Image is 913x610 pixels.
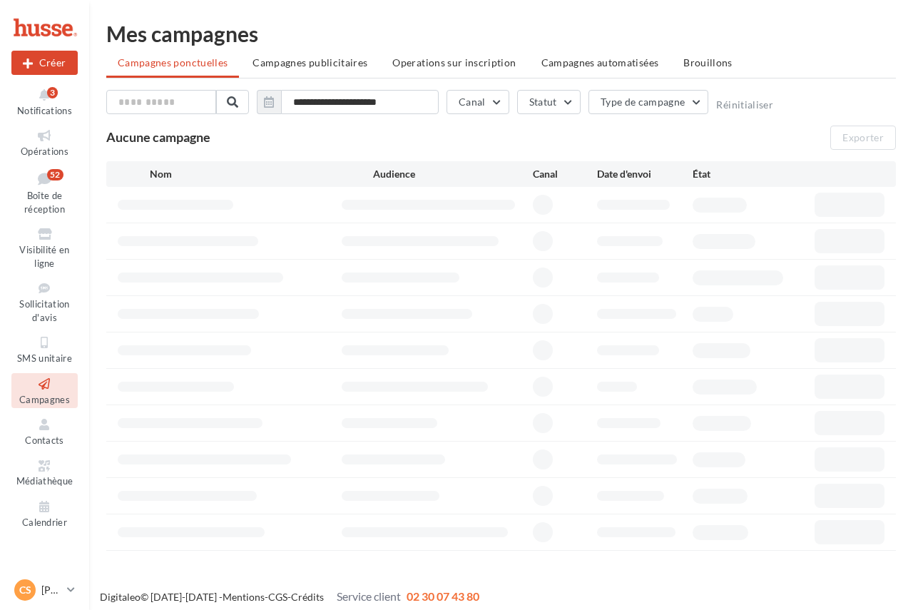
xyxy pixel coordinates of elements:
button: Canal [447,90,509,114]
a: CS [PERSON_NAME] [11,576,78,604]
span: Contacts [25,434,64,446]
div: Nom [150,167,374,181]
button: Créer [11,51,78,75]
span: Campagnes publicitaires [253,56,367,68]
div: 3 [47,87,58,98]
span: Sollicitation d'avis [19,298,69,323]
span: Médiathèque [16,476,73,487]
div: Mes campagnes [106,23,896,44]
p: [PERSON_NAME] [41,583,61,597]
a: Sollicitation d'avis [11,278,78,326]
span: Brouillons [683,56,733,68]
a: Mentions [223,591,265,603]
span: SMS unitaire [17,352,72,364]
button: Type de campagne [588,90,709,114]
span: Opérations [21,146,68,157]
span: CS [19,583,31,597]
a: Opérations [11,125,78,160]
span: Boîte de réception [24,190,65,215]
a: Boîte de réception52 [11,166,78,218]
a: CGS [268,591,287,603]
a: Digitaleo [100,591,141,603]
a: Crédits [291,591,324,603]
div: État [693,167,788,181]
button: Exporter [830,126,896,150]
a: Visibilité en ligne [11,223,78,272]
span: Aucune campagne [106,129,210,145]
span: Service client [337,589,401,603]
button: Statut [517,90,581,114]
div: Audience [373,167,533,181]
span: Calendrier [22,517,67,528]
span: Campagnes [19,394,70,405]
a: Campagnes [11,373,78,408]
div: 52 [47,169,63,181]
span: Campagnes automatisées [541,56,659,68]
a: Contacts [11,414,78,449]
div: Nouvelle campagne [11,51,78,75]
div: Date d'envoi [597,167,693,181]
button: Notifications 3 [11,84,78,119]
span: © [DATE]-[DATE] - - - [100,591,479,603]
span: Operations sur inscription [392,56,516,68]
a: Calendrier [11,496,78,531]
span: Notifications [17,105,72,116]
button: Réinitialiser [716,99,773,111]
div: Canal [533,167,597,181]
span: 02 30 07 43 80 [407,589,479,603]
a: Médiathèque [11,455,78,490]
span: Visibilité en ligne [19,244,69,269]
a: SMS unitaire [11,332,78,367]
